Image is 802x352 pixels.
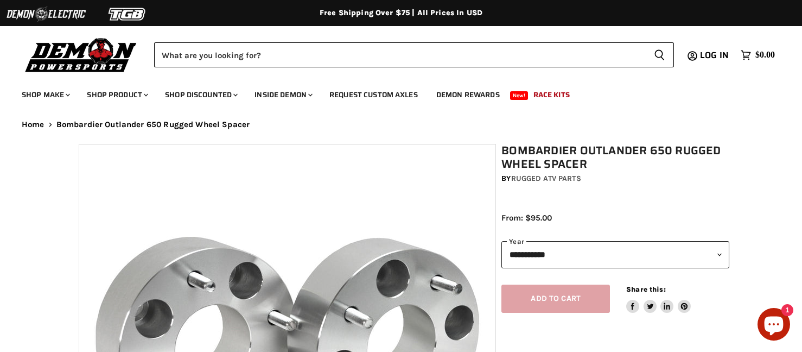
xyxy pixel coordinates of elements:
select: year [501,241,729,268]
span: From: $95.00 [501,213,552,223]
a: Shop Product [79,84,155,106]
a: Race Kits [525,84,578,106]
span: New! [510,91,529,100]
inbox-online-store-chat: Shopify online store chat [754,308,793,343]
span: Bombardier Outlander 650 Rugged Wheel Spacer [56,120,250,129]
span: Share this: [626,285,665,293]
a: $0.00 [735,47,780,63]
a: Demon Rewards [428,84,508,106]
span: $0.00 [755,50,775,60]
a: Log in [695,51,735,60]
img: Demon Electric Logo 2 [5,4,87,24]
form: Product [154,42,674,67]
h1: Bombardier Outlander 650 Rugged Wheel Spacer [501,144,729,171]
span: Log in [700,48,729,62]
a: Shop Discounted [157,84,244,106]
a: Rugged ATV Parts [511,174,581,183]
div: by [501,173,729,185]
input: Search [154,42,645,67]
a: Home [22,120,44,129]
button: Search [645,42,674,67]
ul: Main menu [14,79,772,106]
a: Shop Make [14,84,77,106]
aside: Share this: [626,285,691,313]
a: Inside Demon [246,84,319,106]
img: TGB Logo 2 [87,4,168,24]
img: Demon Powersports [22,35,141,74]
a: Request Custom Axles [321,84,426,106]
